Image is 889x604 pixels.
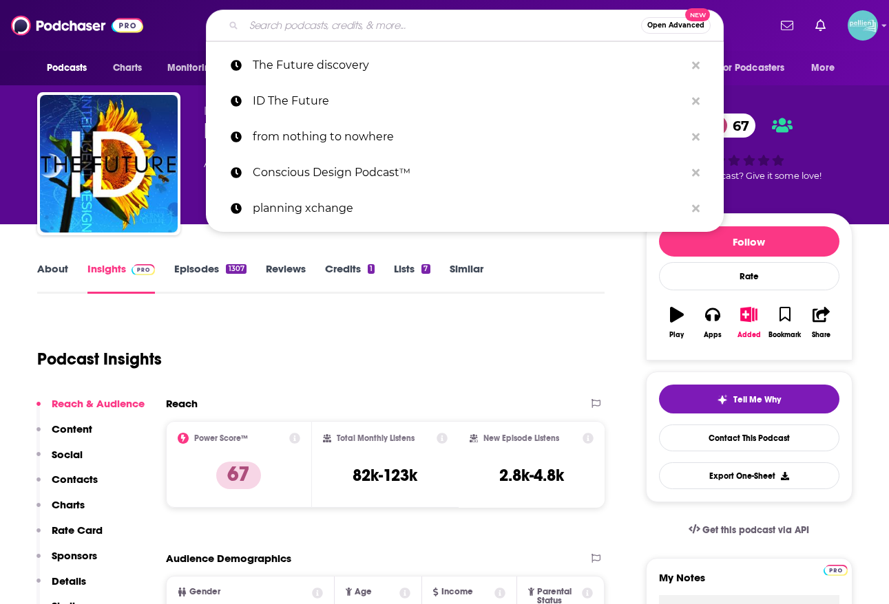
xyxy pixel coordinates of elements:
[368,264,375,274] div: 1
[36,498,85,524] button: Charts
[253,119,685,155] p: from nothing to nowhere
[132,264,156,275] img: Podchaser Pro
[659,226,839,257] button: Follow
[36,422,92,448] button: Content
[325,262,375,294] a: Credits1
[641,17,711,34] button: Open AdvancedNew
[36,524,103,549] button: Rate Card
[204,155,410,172] div: A podcast
[11,12,143,39] img: Podchaser - Follow, Share and Rate Podcasts
[166,397,198,410] h2: Reach
[52,422,92,435] p: Content
[659,571,839,595] label: My Notes
[685,8,710,21] span: New
[37,262,68,294] a: About
[768,331,801,339] div: Bookmark
[52,524,103,537] p: Rate Card
[167,58,216,78] span: Monitoring
[244,14,641,36] input: Search podcasts, credits, & more...
[646,105,853,190] div: 67Good podcast? Give it some love!
[810,14,831,37] a: Show notifications dropdown
[719,58,785,78] span: For Podcasters
[355,587,372,596] span: Age
[659,424,839,451] a: Contact This Podcast
[36,549,97,574] button: Sponsors
[253,191,685,226] p: planning xchange
[36,448,83,473] button: Social
[659,262,839,290] div: Rate
[678,513,821,547] a: Get this podcast via API
[775,14,799,37] a: Show notifications dropdown
[36,397,145,422] button: Reach & Audience
[394,262,430,294] a: Lists7
[104,55,151,81] a: Charts
[677,171,822,181] span: Good podcast? Give it some love!
[767,298,803,347] button: Bookmark
[353,465,417,486] h3: 82k-123k
[206,47,724,83] a: The Future discovery
[253,47,685,83] p: The Future discovery
[158,55,234,81] button: open menu
[206,83,724,119] a: ID The Future
[812,331,830,339] div: Share
[483,433,559,443] h2: New Episode Listens
[659,385,839,413] button: tell me why sparkleTell Me Why
[52,574,86,587] p: Details
[824,563,848,576] a: Pro website
[669,331,684,339] div: Play
[174,262,246,294] a: Episodes1307
[52,549,97,562] p: Sponsors
[705,114,756,138] a: 67
[194,433,248,443] h2: Power Score™
[253,155,685,191] p: Conscious Design Podcast™
[848,10,878,41] button: Show profile menu
[52,473,98,486] p: Contacts
[36,574,86,600] button: Details
[702,524,809,536] span: Get this podcast via API
[733,394,781,405] span: Tell Me Why
[659,298,695,347] button: Play
[87,262,156,294] a: InsightsPodchaser Pro
[719,114,756,138] span: 67
[253,83,685,119] p: ID The Future
[710,55,805,81] button: open menu
[337,433,415,443] h2: Total Monthly Listens
[166,552,291,565] h2: Audience Demographics
[47,58,87,78] span: Podcasts
[206,10,724,41] div: Search podcasts, credits, & more...
[206,155,724,191] a: Conscious Design Podcast™
[36,473,98,498] button: Contacts
[848,10,878,41] img: User Profile
[421,264,430,274] div: 7
[189,587,220,596] span: Gender
[824,565,848,576] img: Podchaser Pro
[37,349,162,369] h1: Podcast Insights
[695,298,731,347] button: Apps
[266,262,306,294] a: Reviews
[206,119,724,155] a: from nothing to nowhere
[704,331,722,339] div: Apps
[37,55,105,81] button: open menu
[113,58,143,78] span: Charts
[450,262,483,294] a: Similar
[441,587,473,596] span: Income
[848,10,878,41] span: Logged in as JessicaPellien
[802,55,852,81] button: open menu
[717,394,728,405] img: tell me why sparkle
[216,462,261,489] p: 67
[738,331,761,339] div: Added
[499,465,564,486] h3: 2.8k-4.8k
[226,264,246,274] div: 1307
[659,462,839,489] button: Export One-Sheet
[803,298,839,347] button: Share
[52,448,83,461] p: Social
[40,95,178,233] img: Intelligent Design the Future
[206,191,724,226] a: planning xchange
[204,105,314,118] span: Discovery Institute
[52,397,145,410] p: Reach & Audience
[731,298,766,347] button: Added
[811,58,835,78] span: More
[52,498,85,511] p: Charts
